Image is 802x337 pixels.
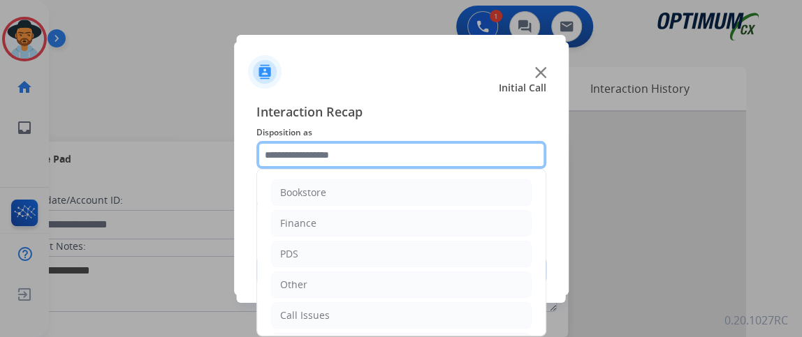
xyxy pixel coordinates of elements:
[280,278,307,292] div: Other
[499,81,546,95] span: Initial Call
[280,308,330,322] div: Call Issues
[280,247,298,261] div: PDS
[280,216,316,230] div: Finance
[280,186,326,200] div: Bookstore
[256,102,546,124] span: Interaction Recap
[248,55,282,89] img: contactIcon
[256,124,546,141] span: Disposition as
[724,312,788,329] p: 0.20.1027RC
